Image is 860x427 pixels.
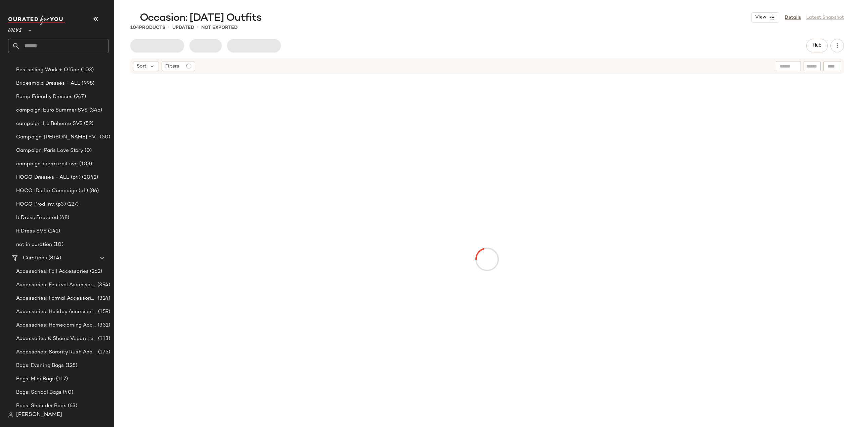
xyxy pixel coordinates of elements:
[130,24,165,31] div: Products
[168,24,170,32] span: •
[61,389,73,396] span: (40)
[8,15,65,25] img: cfy_white_logo.C9jOOHJF.svg
[16,133,98,141] span: Campaign: [PERSON_NAME] SVS
[197,24,199,32] span: •
[52,241,63,249] span: (10)
[16,106,88,114] span: campaign: Euro Summer SVS
[80,80,94,87] span: (998)
[16,411,62,419] span: [PERSON_NAME]
[96,322,110,329] span: (331)
[16,335,97,343] span: Accessories & Shoes: Vegan Leather
[47,227,60,235] span: (141)
[55,375,68,383] span: (117)
[96,281,110,289] span: (394)
[16,268,89,275] span: Accessories: Fall Accessories
[785,14,801,21] a: Details
[97,308,110,316] span: (159)
[16,308,97,316] span: Accessories: Holiday Accessories
[66,201,79,208] span: (227)
[88,187,99,195] span: (86)
[8,412,13,418] img: svg%3e
[88,106,102,114] span: (345)
[16,80,80,87] span: Bridesmaid Dresses - ALL
[16,295,96,302] span: Accessories: Formal Accessories
[80,66,94,74] span: (103)
[140,11,261,25] span: Occasion: [DATE] Outfits
[16,174,81,181] span: HOCO Dresses - ALL (p4)
[16,214,58,222] span: It Dress Featured
[165,63,179,70] span: Filters
[16,201,66,208] span: HOCO Prod Inv. (p3)
[16,187,88,195] span: HOCO IDs for Campaign (p1)
[16,227,47,235] span: It Dress SVS
[812,43,822,48] span: Hub
[58,214,69,222] span: (48)
[78,160,92,168] span: (103)
[751,12,779,23] button: View
[201,24,238,31] p: Not Exported
[806,39,828,52] button: Hub
[16,120,83,128] span: campaign: La Boheme SVS
[16,93,73,101] span: Bump Friendly Dresses
[16,348,97,356] span: Accessories: Sorority Rush Accessories
[16,375,55,383] span: Bags: Mini Bags
[89,268,102,275] span: (262)
[137,63,146,70] span: Sort
[16,66,80,74] span: Bestselling Work + Office
[97,348,110,356] span: (175)
[16,281,96,289] span: Accessories: Festival Accessories
[16,322,96,329] span: Accessories: Homecoming Accessories
[16,389,61,396] span: Bags: School Bags
[96,295,110,302] span: (324)
[16,241,52,249] span: not in curation
[8,23,22,35] span: Lulus
[172,24,194,31] p: updated
[16,362,64,370] span: Bags: Evening Bags
[23,254,47,262] span: Curations
[97,335,110,343] span: (113)
[16,147,83,155] span: Campaign: Paris Love Story
[73,93,86,101] span: (247)
[81,174,98,181] span: (2042)
[98,133,110,141] span: (50)
[64,362,78,370] span: (125)
[16,160,78,168] span: campaign: sierra edit svs
[16,402,67,410] span: Bags: Shoulder Bags
[755,15,766,20] span: View
[83,120,93,128] span: (52)
[130,25,139,30] span: 104
[47,254,61,262] span: (814)
[83,147,92,155] span: (0)
[67,402,78,410] span: (63)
